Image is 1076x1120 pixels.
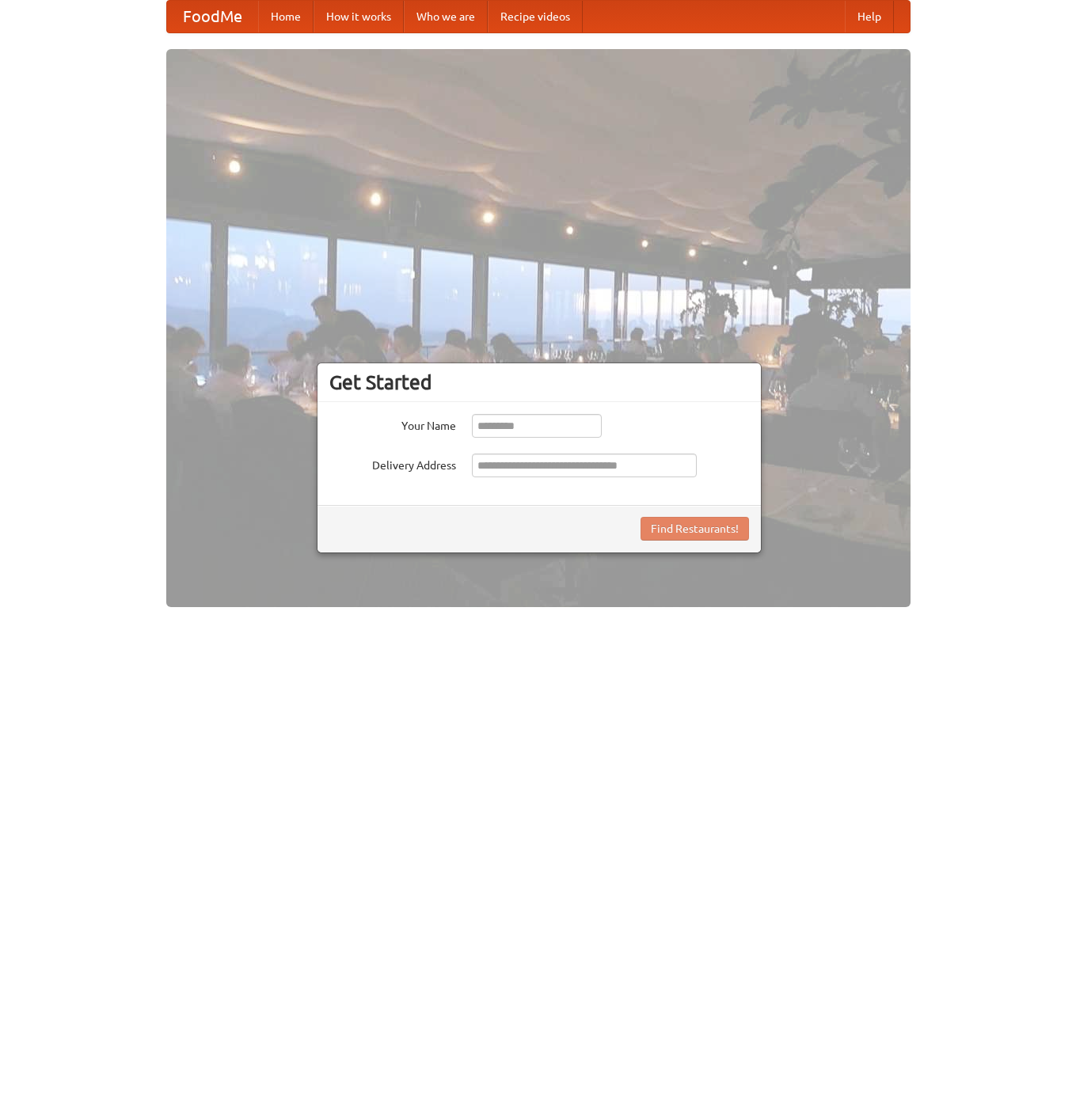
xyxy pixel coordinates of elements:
[641,517,749,541] button: Find Restaurants!
[329,370,749,394] h3: Get Started
[845,1,894,32] a: Help
[258,1,314,32] a: Home
[314,1,404,32] a: How it works
[329,454,456,473] label: Delivery Address
[329,414,456,434] label: Your Name
[404,1,488,32] a: Who we are
[488,1,583,32] a: Recipe videos
[167,1,258,32] a: FoodMe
